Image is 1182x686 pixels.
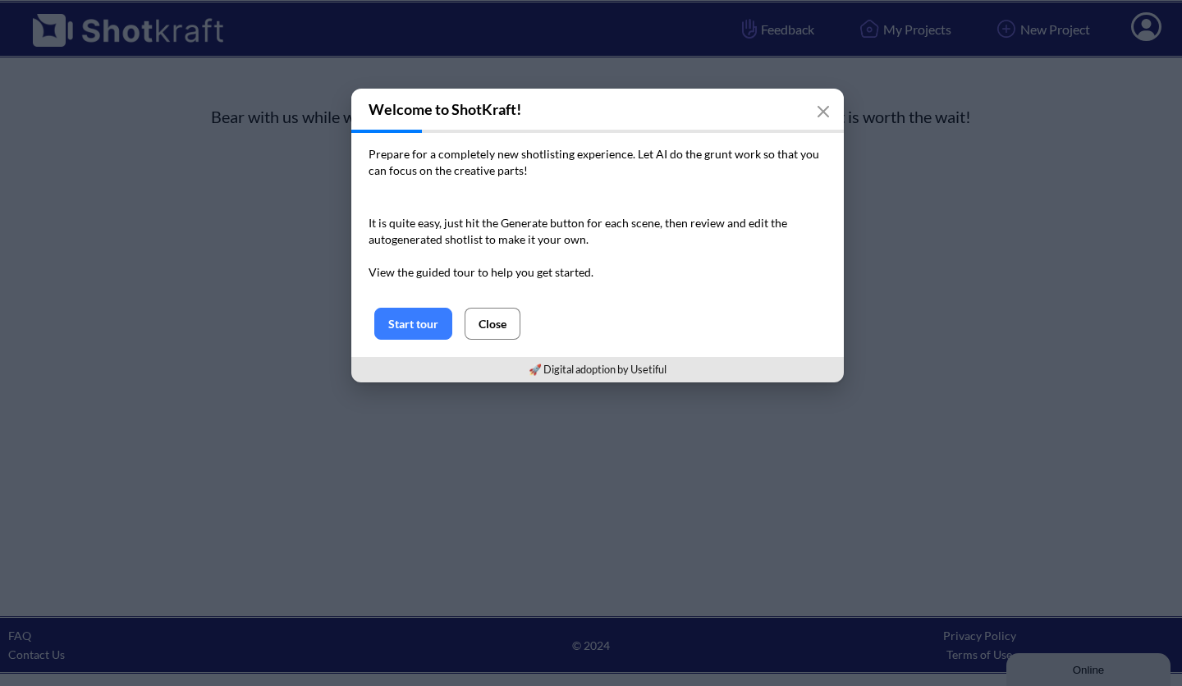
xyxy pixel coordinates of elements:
[529,363,667,376] a: 🚀 Digital adoption by Usetiful
[374,308,452,340] button: Start tour
[369,147,635,161] span: Prepare for a completely new shotlisting experience.
[12,14,152,26] div: Online
[465,308,520,340] button: Close
[351,89,844,130] h3: Welcome to ShotKraft!
[369,215,827,281] p: It is quite easy, just hit the Generate button for each scene, then review and edit the autogener...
